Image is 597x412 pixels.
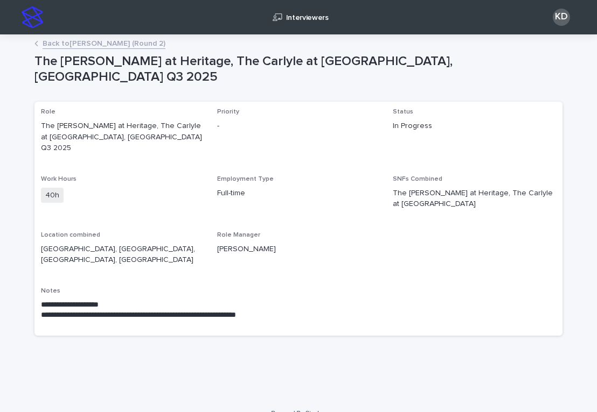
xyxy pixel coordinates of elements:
[393,109,413,115] span: Status
[553,9,570,26] div: KD
[41,109,55,115] span: Role
[41,176,77,182] span: Work Hours
[393,120,556,132] p: In Progress
[41,120,204,154] p: The [PERSON_NAME] at Heritage, The Carlyle at [GEOGRAPHIC_DATA], [GEOGRAPHIC_DATA] Q3 2025
[217,109,239,115] span: Priority
[41,244,204,266] p: [GEOGRAPHIC_DATA], [GEOGRAPHIC_DATA], [GEOGRAPHIC_DATA], [GEOGRAPHIC_DATA]
[217,176,274,182] span: Employment Type
[41,188,64,203] span: 40h
[217,244,380,255] p: [PERSON_NAME]
[41,288,60,294] span: Notes
[217,120,380,132] p: -
[393,188,556,210] p: The [PERSON_NAME] at Heritage, The Carlyle at [GEOGRAPHIC_DATA]
[22,6,43,28] img: stacker-logo-s-only.png
[393,176,442,182] span: SNFs Combined
[217,188,380,199] p: Full-time
[43,37,165,49] a: Back to[PERSON_NAME] (Round 2)
[34,54,558,85] p: The [PERSON_NAME] at Heritage, The Carlyle at [GEOGRAPHIC_DATA], [GEOGRAPHIC_DATA] Q3 2025
[41,232,100,238] span: Location combined
[217,232,260,238] span: Role Manager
